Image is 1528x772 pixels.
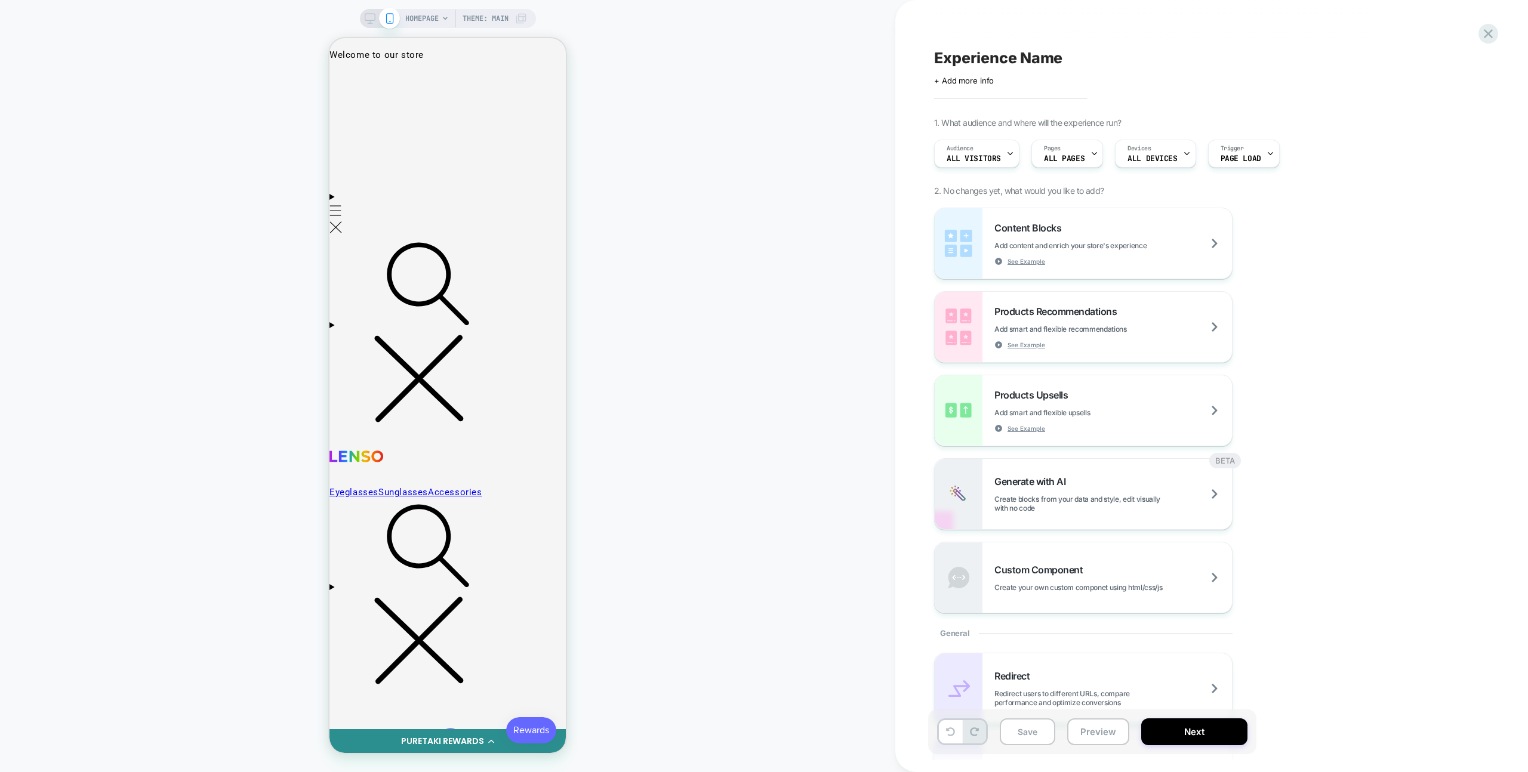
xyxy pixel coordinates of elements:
[994,583,1222,592] span: Create your own custom componet using html/css/js
[994,564,1089,576] span: Custom Component
[947,144,974,153] span: Audience
[934,186,1104,196] span: 2. No changes yet, what would you like to add?
[49,449,98,461] a: Sunglasses
[1008,424,1045,433] span: See Example
[994,475,1071,487] span: Generate with AI
[1221,144,1244,153] span: Trigger
[405,9,439,28] span: HOMEPAGE
[1044,144,1061,153] span: Pages
[1221,155,1261,163] span: Page Load
[1008,257,1045,265] span: See Example
[98,449,153,461] a: Accessories
[1209,453,1241,468] div: BETA
[1008,341,1045,349] span: See Example
[1127,155,1177,163] span: ALL DEVICES
[994,689,1232,707] span: Redirect users to different URLs, compare performance and optimize conversions
[1067,718,1129,745] button: Preview
[994,325,1187,333] span: Add smart and flexible recommendations
[1127,144,1151,153] span: Devices
[1000,718,1055,745] button: Save
[994,670,1036,682] span: Redirect
[72,697,155,709] div: PURETAKI REWARDS
[934,613,1233,653] div: General
[994,389,1074,401] span: Products Upsells
[934,118,1121,128] span: 1. What audience and where will the experience run?
[463,9,509,28] span: Theme: MAIN
[994,495,1232,512] span: Create blocks from your data and style, edit visually with no code
[947,155,1001,163] span: All Visitors
[934,76,994,85] span: + Add more info
[994,222,1067,234] span: Content Blocks
[1044,155,1085,163] span: ALL PAGES
[934,49,1062,67] span: Experience Name
[994,241,1206,250] span: Add content and enrich your store's experience
[177,679,227,705] iframe: Button to open loyalty program pop-up
[994,408,1150,417] span: Add smart and flexible upsells
[994,305,1123,317] span: Products Recommendations
[1141,718,1247,745] button: Next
